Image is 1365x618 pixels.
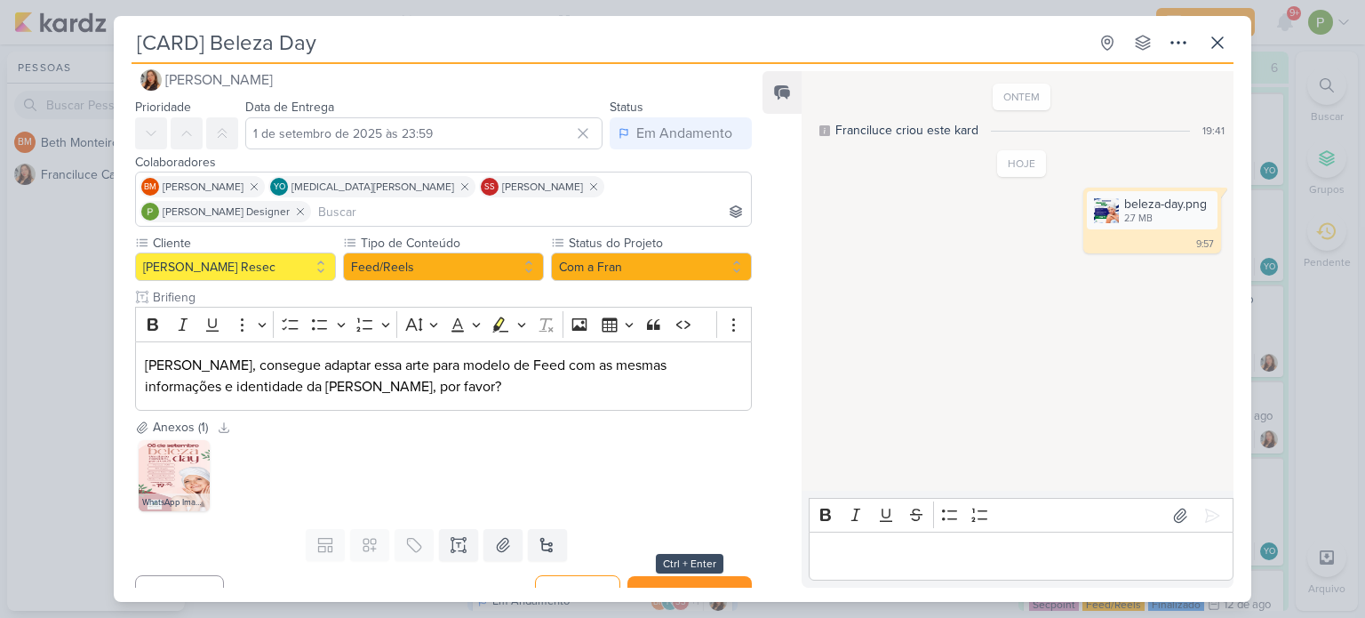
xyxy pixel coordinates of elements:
[627,576,752,609] button: Salvar e Fechar
[245,117,603,149] input: Select a date
[139,494,210,511] div: WhatsApp Image [DATE] 14.31.19.jpeg
[481,178,499,196] div: Simone Regina Sa
[809,498,1233,533] div: Editor toolbar
[139,440,210,511] img: QWfvecPxv7qvar3YmcIoRAtMIXe9E5gyPHmL6T6Q.jpg
[135,253,336,281] button: [PERSON_NAME] Resec
[153,418,208,437] div: Anexos (1)
[149,288,752,307] input: Texto sem título
[359,234,544,253] label: Tipo de Conteúdo
[141,203,159,221] img: Paloma Paixão Designer
[145,355,742,397] p: [PERSON_NAME], consegue adaptar essa arte para modelo de Feed com as mesmas informações e identid...
[135,64,752,96] button: [PERSON_NAME]
[270,178,288,196] div: Yasmin Oliveira
[1196,237,1214,252] div: 9:57
[809,532,1233,581] div: Editor editing area: main
[1124,195,1207,213] div: beleza-day.png
[835,121,978,140] div: Franciluce criou este kard
[165,69,273,91] span: [PERSON_NAME]
[163,204,290,220] span: [PERSON_NAME] Designer
[135,307,752,341] div: Editor toolbar
[1087,191,1217,229] div: beleza-day.png
[144,183,156,192] p: BM
[135,100,191,115] label: Prioridade
[1202,123,1225,139] div: 19:41
[535,575,620,610] button: Salvar
[315,201,747,222] input: Buscar
[1094,198,1119,223] img: 7oFpnglTNhhnyCYhBUJoh63VbBWmm4DrWbxFRamn.png
[484,183,495,192] p: SS
[656,554,723,574] div: Ctrl + Enter
[636,123,732,144] div: Em Andamento
[343,253,544,281] button: Feed/Reels
[1124,212,1207,226] div: 2.7 MB
[141,178,159,196] div: Beth Monteiro
[245,100,334,115] label: Data de Entrega
[567,234,752,253] label: Status do Projeto
[151,234,336,253] label: Cliente
[610,117,752,149] button: Em Andamento
[163,179,243,195] span: [PERSON_NAME]
[135,341,752,412] div: Editor editing area: main
[291,179,454,195] span: [MEDICAL_DATA][PERSON_NAME]
[135,575,224,610] button: Cancelar
[274,183,285,192] p: YO
[610,100,643,115] label: Status
[551,253,752,281] button: Com a Fran
[140,69,162,91] img: Franciluce Carvalho
[135,153,752,172] div: Colaboradores
[502,179,583,195] span: [PERSON_NAME]
[132,27,1088,59] input: Kard Sem Título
